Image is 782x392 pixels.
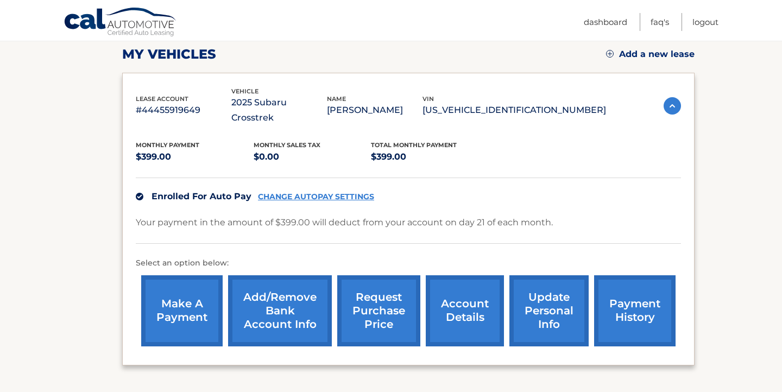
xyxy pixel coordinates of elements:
[136,103,231,118] p: #44455919649
[136,193,143,200] img: check.svg
[136,95,188,103] span: lease account
[426,275,504,346] a: account details
[64,7,178,39] a: Cal Automotive
[422,95,434,103] span: vin
[651,13,669,31] a: FAQ's
[594,275,676,346] a: payment history
[327,103,422,118] p: [PERSON_NAME]
[152,191,251,201] span: Enrolled For Auto Pay
[122,46,216,62] h2: my vehicles
[258,192,374,201] a: CHANGE AUTOPAY SETTINGS
[136,149,254,165] p: $399.00
[231,95,327,125] p: 2025 Subaru Crosstrek
[136,257,681,270] p: Select an option below:
[141,275,223,346] a: make a payment
[371,141,457,149] span: Total Monthly Payment
[254,149,371,165] p: $0.00
[254,141,320,149] span: Monthly sales Tax
[136,215,553,230] p: Your payment in the amount of $399.00 will deduct from your account on day 21 of each month.
[327,95,346,103] span: name
[664,97,681,115] img: accordion-active.svg
[584,13,627,31] a: Dashboard
[231,87,258,95] span: vehicle
[606,50,614,58] img: add.svg
[606,49,695,60] a: Add a new lease
[136,141,199,149] span: Monthly Payment
[692,13,718,31] a: Logout
[371,149,489,165] p: $399.00
[337,275,420,346] a: request purchase price
[509,275,589,346] a: update personal info
[228,275,332,346] a: Add/Remove bank account info
[422,103,606,118] p: [US_VEHICLE_IDENTIFICATION_NUMBER]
